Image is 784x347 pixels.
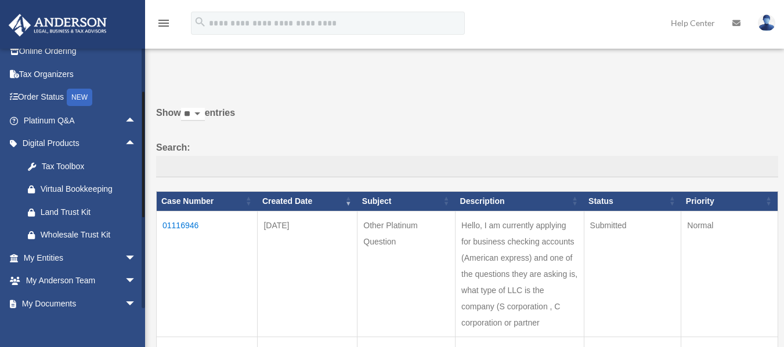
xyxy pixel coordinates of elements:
[157,16,171,30] i: menu
[8,109,148,132] a: Platinum Q&Aarrow_drop_up
[258,211,357,337] td: [DATE]
[181,108,205,121] select: Showentries
[681,211,778,337] td: Normal
[16,155,154,178] a: Tax Toolbox
[258,192,357,211] th: Created Date: activate to sort column ascending
[16,200,154,224] a: Land Trust Kit
[125,269,148,293] span: arrow_drop_down
[125,109,148,133] span: arrow_drop_up
[41,159,139,174] div: Tax Toolbox
[456,192,584,211] th: Description: activate to sort column ascending
[8,63,154,86] a: Tax Organizers
[156,140,778,178] label: Search:
[156,105,778,133] label: Show entries
[8,86,154,109] a: Order StatusNEW
[5,14,110,36] img: Anderson Advisors Platinum Portal
[194,16,207,28] i: search
[456,211,584,337] td: Hello, I am currently applying for business checking accounts (American express) and one of the q...
[357,211,456,337] td: Other Platinum Question
[357,192,456,211] th: Subject: activate to sort column ascending
[41,228,139,242] div: Wholesale Trust Kit
[125,292,148,316] span: arrow_drop_down
[584,192,681,211] th: Status: activate to sort column ascending
[584,211,681,337] td: Submitted
[8,269,154,293] a: My Anderson Teamarrow_drop_down
[125,132,148,156] span: arrow_drop_up
[156,156,778,178] input: Search:
[16,178,154,201] a: Virtual Bookkeeping
[758,14,775,31] img: User Pic
[157,211,258,337] td: 01116946
[157,192,258,211] th: Case Number: activate to sort column ascending
[16,224,154,247] a: Wholesale Trust Kit
[8,246,154,269] a: My Entitiesarrow_drop_down
[8,40,154,63] a: Online Ordering
[125,246,148,270] span: arrow_drop_down
[8,292,154,315] a: My Documentsarrow_drop_down
[67,89,92,106] div: NEW
[157,20,171,30] a: menu
[681,192,778,211] th: Priority: activate to sort column ascending
[41,205,139,220] div: Land Trust Kit
[41,182,139,196] div: Virtual Bookkeeping
[8,132,154,155] a: Digital Productsarrow_drop_up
